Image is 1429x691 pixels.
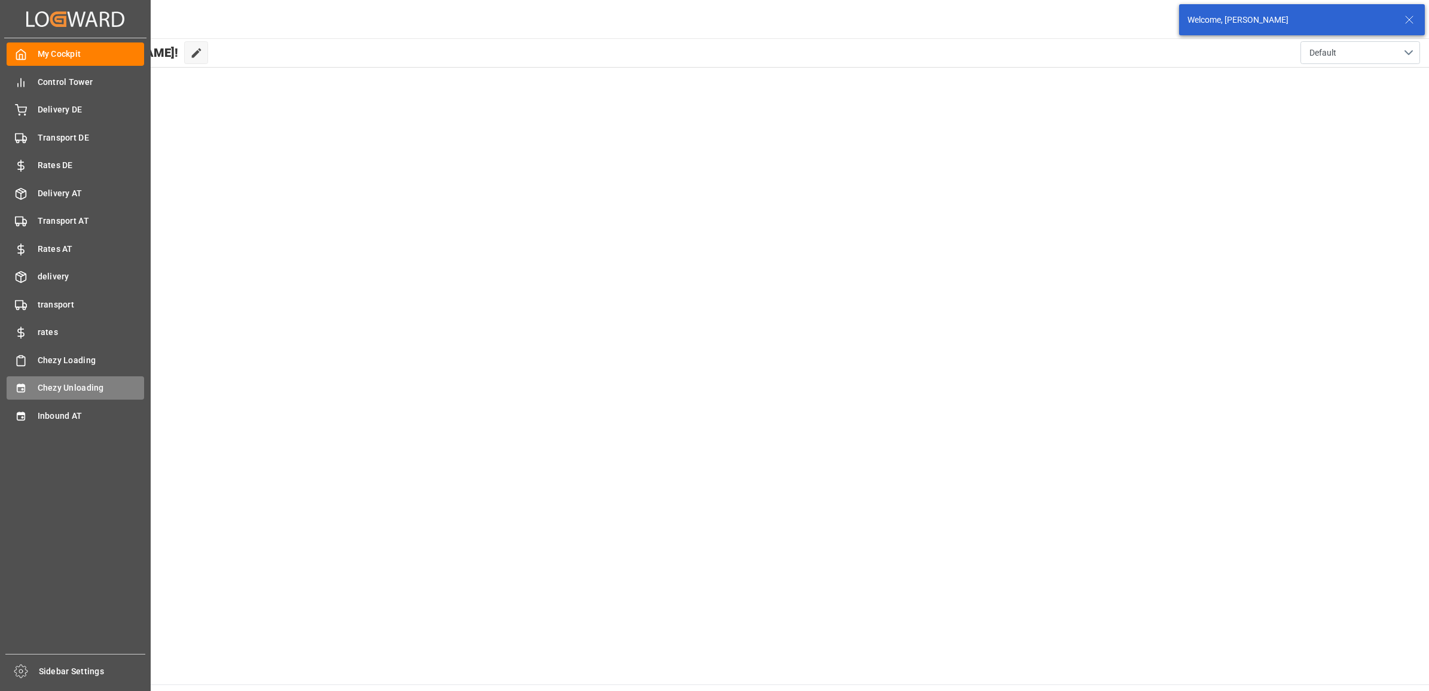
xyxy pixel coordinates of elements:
a: transport [7,293,144,316]
a: Transport DE [7,126,144,149]
span: Sidebar Settings [39,665,146,678]
a: Control Tower [7,70,144,93]
span: Rates AT [38,243,145,255]
a: delivery [7,265,144,288]
a: Chezy Loading [7,348,144,372]
span: Transport AT [38,215,145,227]
a: Inbound AT [7,404,144,427]
span: Control Tower [38,76,145,89]
a: My Cockpit [7,42,144,66]
span: transport [38,299,145,311]
a: Transport AT [7,209,144,233]
span: My Cockpit [38,48,145,60]
button: open menu [1300,41,1420,64]
span: Chezy Unloading [38,382,145,394]
a: Rates AT [7,237,144,260]
a: rates [7,321,144,344]
span: rates [38,326,145,339]
span: Inbound AT [38,410,145,422]
span: Default [1309,47,1336,59]
span: Rates DE [38,159,145,172]
span: Delivery DE [38,104,145,116]
a: Rates DE [7,154,144,177]
a: Delivery DE [7,98,144,121]
a: Chezy Unloading [7,376,144,400]
a: Delivery AT [7,181,144,205]
span: Chezy Loading [38,354,145,367]
span: Transport DE [38,132,145,144]
span: Delivery AT [38,187,145,200]
div: Welcome, [PERSON_NAME] [1187,14,1393,26]
span: delivery [38,270,145,283]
